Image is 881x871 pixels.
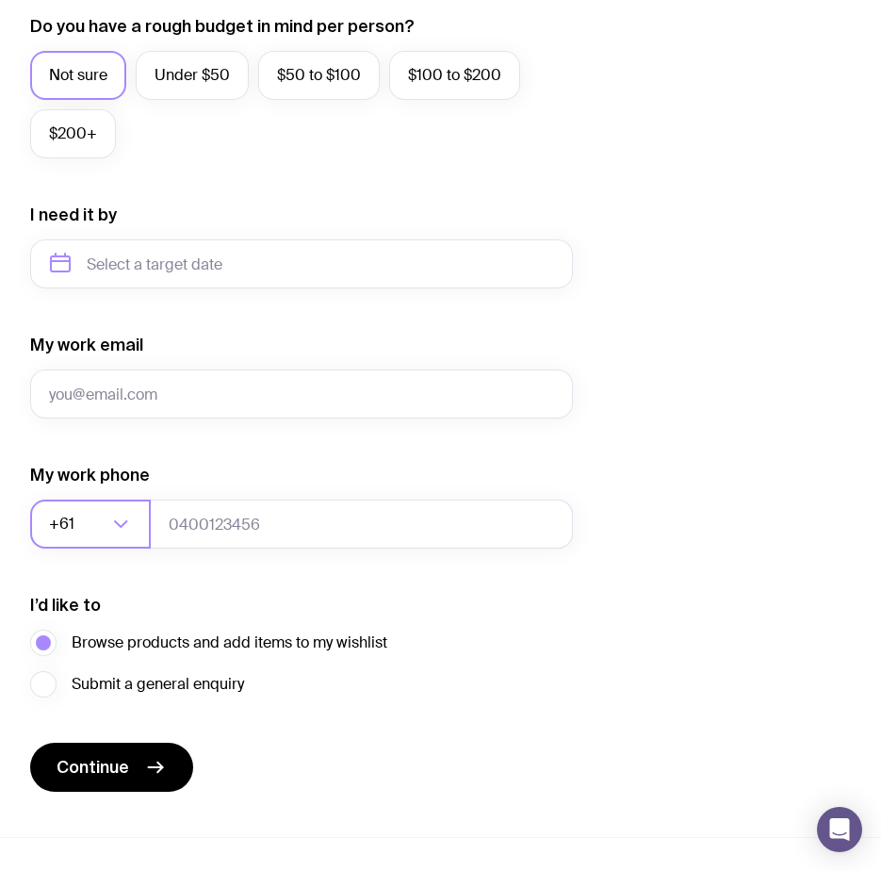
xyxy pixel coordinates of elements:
label: Under $50 [136,51,249,100]
label: Not sure [30,51,126,100]
label: I need it by [30,204,117,226]
label: $50 to $100 [258,51,380,100]
label: $200+ [30,109,116,158]
input: you@email.com [30,370,573,419]
span: Submit a general enquiry [72,673,244,696]
span: Browse products and add items to my wishlist [72,632,387,654]
input: Search for option [78,500,107,549]
button: Continue [30,743,193,792]
input: Select a target date [30,239,573,288]
span: Continue [57,756,129,779]
label: My work phone [30,464,150,486]
div: Search for option [30,500,151,549]
input: 0400123456 [150,500,573,549]
div: Open Intercom Messenger [817,807,862,852]
label: I’d like to [30,594,101,616]
span: +61 [49,500,78,549]
label: Do you have a rough budget in mind per person? [30,15,415,38]
label: $100 to $200 [389,51,520,100]
label: My work email [30,334,143,356]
